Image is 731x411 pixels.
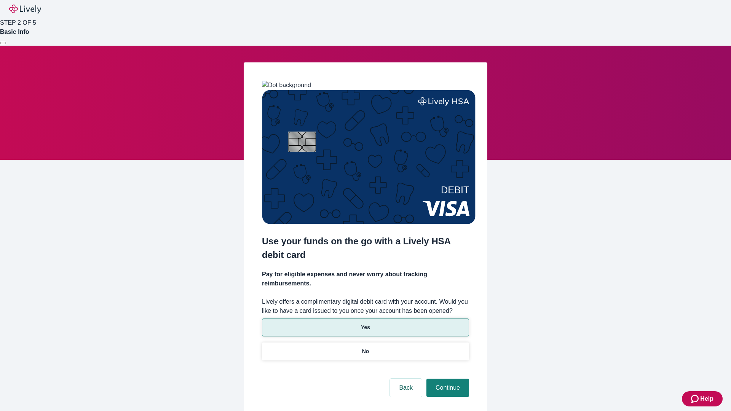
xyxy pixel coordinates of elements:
[262,270,469,288] h4: Pay for eligible expenses and never worry about tracking reimbursements.
[362,347,369,355] p: No
[361,323,370,331] p: Yes
[262,81,311,90] img: Dot background
[262,319,469,336] button: Yes
[262,297,469,315] label: Lively offers a complimentary digital debit card with your account. Would you like to have a card...
[262,342,469,360] button: No
[262,90,476,224] img: Debit card
[390,379,422,397] button: Back
[426,379,469,397] button: Continue
[9,5,41,14] img: Lively
[700,394,713,403] span: Help
[262,234,469,262] h2: Use your funds on the go with a Lively HSA debit card
[682,391,723,406] button: Zendesk support iconHelp
[691,394,700,403] svg: Zendesk support icon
